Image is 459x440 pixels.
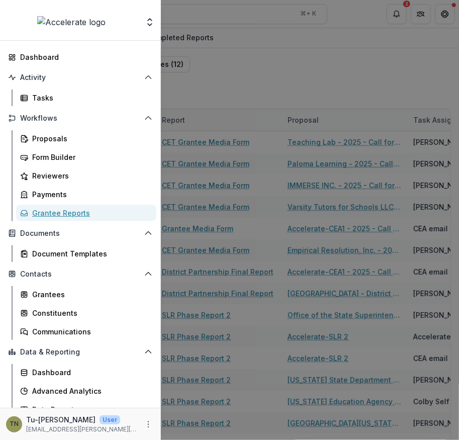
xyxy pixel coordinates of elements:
[16,205,156,221] a: Grantee Reports
[32,208,148,218] div: Grantee Reports
[32,152,148,162] div: Form Builder
[32,189,148,200] div: Payments
[32,386,148,396] div: Advanced Analytics
[4,344,156,360] button: Open Data & Reporting
[4,110,156,126] button: Open Workflows
[16,323,156,340] a: Communications
[32,326,148,337] div: Communications
[16,245,156,262] a: Document Templates
[32,367,148,378] div: Dashboard
[10,421,19,427] div: Tu-Quyen Nguyen
[20,73,140,82] span: Activity
[20,270,140,279] span: Contacts
[26,414,96,425] p: Tu-[PERSON_NAME]
[4,225,156,241] button: Open Documents
[16,364,156,381] a: Dashboard
[32,289,148,300] div: Grantees
[20,52,148,62] div: Dashboard
[32,248,148,259] div: Document Templates
[32,93,148,103] div: Tasks
[16,286,156,303] a: Grantees
[32,404,148,415] div: Data Report
[37,16,106,28] img: Accelerate logo
[16,186,156,203] a: Payments
[20,348,140,357] span: Data & Reporting
[100,415,120,424] p: User
[16,90,156,106] a: Tasks
[4,49,156,65] a: Dashboard
[20,114,140,123] span: Workflows
[16,130,156,147] a: Proposals
[16,167,156,184] a: Reviewers
[16,401,156,418] a: Data Report
[32,308,148,318] div: Constituents
[20,229,140,238] span: Documents
[4,266,156,282] button: Open Contacts
[32,133,148,144] div: Proposals
[4,69,156,85] button: Open Activity
[26,425,138,434] p: [EMAIL_ADDRESS][PERSON_NAME][DOMAIN_NAME]
[16,383,156,399] a: Advanced Analytics
[32,170,148,181] div: Reviewers
[143,12,157,32] button: Open entity switcher
[16,149,156,165] a: Form Builder
[142,418,154,430] button: More
[16,305,156,321] a: Constituents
